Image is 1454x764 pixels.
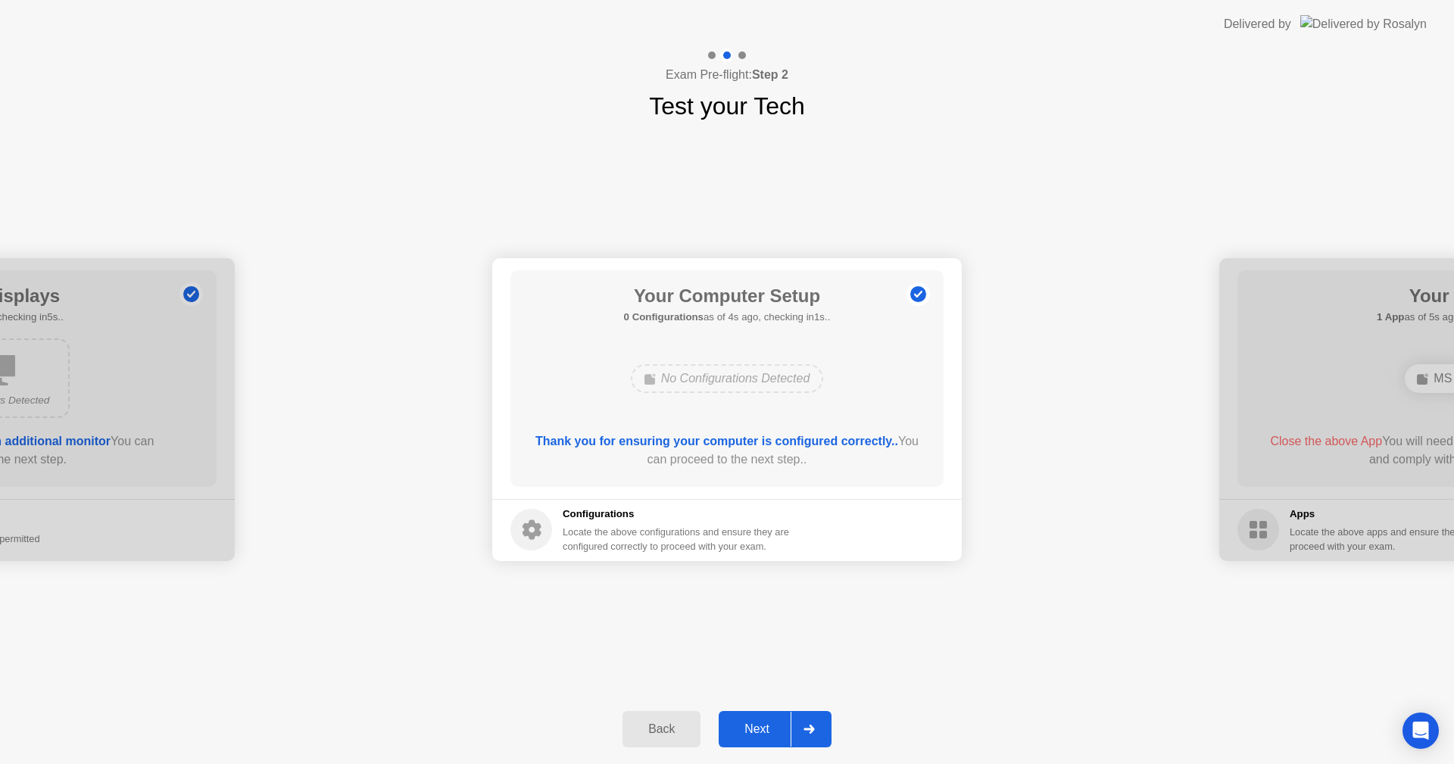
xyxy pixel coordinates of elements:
div: You can proceed to the next step.. [532,432,922,469]
div: No Configurations Detected [631,364,824,393]
h1: Your Computer Setup [624,282,831,310]
div: Open Intercom Messenger [1403,713,1439,749]
b: Thank you for ensuring your computer is configured correctly.. [535,435,898,447]
button: Back [622,711,700,747]
img: Delivered by Rosalyn [1300,15,1427,33]
div: Delivered by [1224,15,1291,33]
button: Next [719,711,832,747]
div: Back [627,722,696,736]
h5: Configurations [563,507,792,522]
b: 0 Configurations [624,311,704,323]
h1: Test your Tech [649,88,805,124]
b: Step 2 [752,68,788,81]
h4: Exam Pre-flight: [666,66,788,84]
h5: as of 4s ago, checking in1s.. [624,310,831,325]
div: Next [723,722,791,736]
div: Locate the above configurations and ensure they are configured correctly to proceed with your exam. [563,525,792,554]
